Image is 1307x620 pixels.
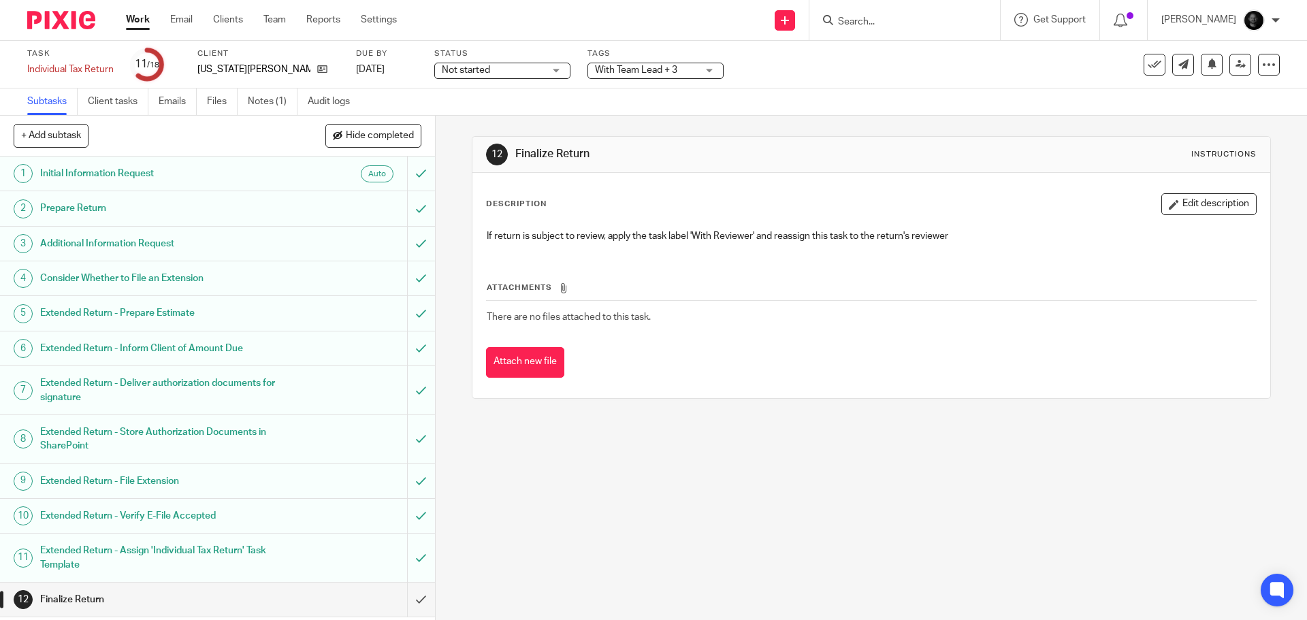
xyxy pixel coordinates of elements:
[486,144,508,165] div: 12
[587,48,724,59] label: Tags
[27,48,114,59] label: Task
[442,65,490,75] span: Not started
[263,13,286,27] a: Team
[1161,13,1236,27] p: [PERSON_NAME]
[14,234,33,253] div: 3
[487,284,552,291] span: Attachments
[159,88,197,115] a: Emails
[14,199,33,218] div: 2
[14,590,33,609] div: 12
[14,269,33,288] div: 4
[40,589,276,610] h1: Finalize Return
[213,13,243,27] a: Clients
[325,124,421,147] button: Hide completed
[486,199,547,210] p: Description
[40,373,276,408] h1: Extended Return - Deliver authorization documents for signature
[515,147,901,161] h1: Finalize Return
[14,164,33,183] div: 1
[27,88,78,115] a: Subtasks
[248,88,297,115] a: Notes (1)
[486,347,564,378] button: Attach new file
[197,63,310,76] p: [US_STATE][PERSON_NAME]
[27,11,95,29] img: Pixie
[197,48,339,59] label: Client
[308,88,360,115] a: Audit logs
[487,229,1255,243] p: If return is subject to review, apply the task label 'With Reviewer' and reassign this task to th...
[40,506,276,526] h1: Extended Return - Verify E-File Accepted
[1033,15,1086,25] span: Get Support
[14,339,33,358] div: 6
[1243,10,1265,31] img: Chris.jpg
[40,303,276,323] h1: Extended Return - Prepare Estimate
[595,65,677,75] span: With Team Lead + 3
[135,56,159,72] div: 11
[14,506,33,525] div: 10
[14,124,88,147] button: + Add subtask
[40,268,276,289] h1: Consider Whether to File an Extension
[306,13,340,27] a: Reports
[356,65,385,74] span: [DATE]
[40,233,276,254] h1: Additional Information Request
[88,88,148,115] a: Client tasks
[40,540,276,575] h1: Extended Return - Assign 'Individual Tax Return' Task Template
[40,338,276,359] h1: Extended Return - Inform Client of Amount Due
[207,88,238,115] a: Files
[14,381,33,400] div: 7
[147,61,159,69] small: /18
[14,304,33,323] div: 5
[1191,149,1257,160] div: Instructions
[837,16,959,29] input: Search
[1161,193,1257,215] button: Edit description
[40,198,276,218] h1: Prepare Return
[40,422,276,457] h1: Extended Return - Store Authorization Documents in SharePoint
[40,163,276,184] h1: Initial Information Request
[14,429,33,448] div: 8
[346,131,414,142] span: Hide completed
[126,13,150,27] a: Work
[170,13,193,27] a: Email
[487,312,651,322] span: There are no files attached to this task.
[14,472,33,491] div: 9
[27,63,114,76] div: Individual Tax Return
[361,13,397,27] a: Settings
[40,471,276,491] h1: Extended Return - File Extension
[434,48,570,59] label: Status
[356,48,417,59] label: Due by
[361,165,393,182] div: Auto
[14,549,33,568] div: 11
